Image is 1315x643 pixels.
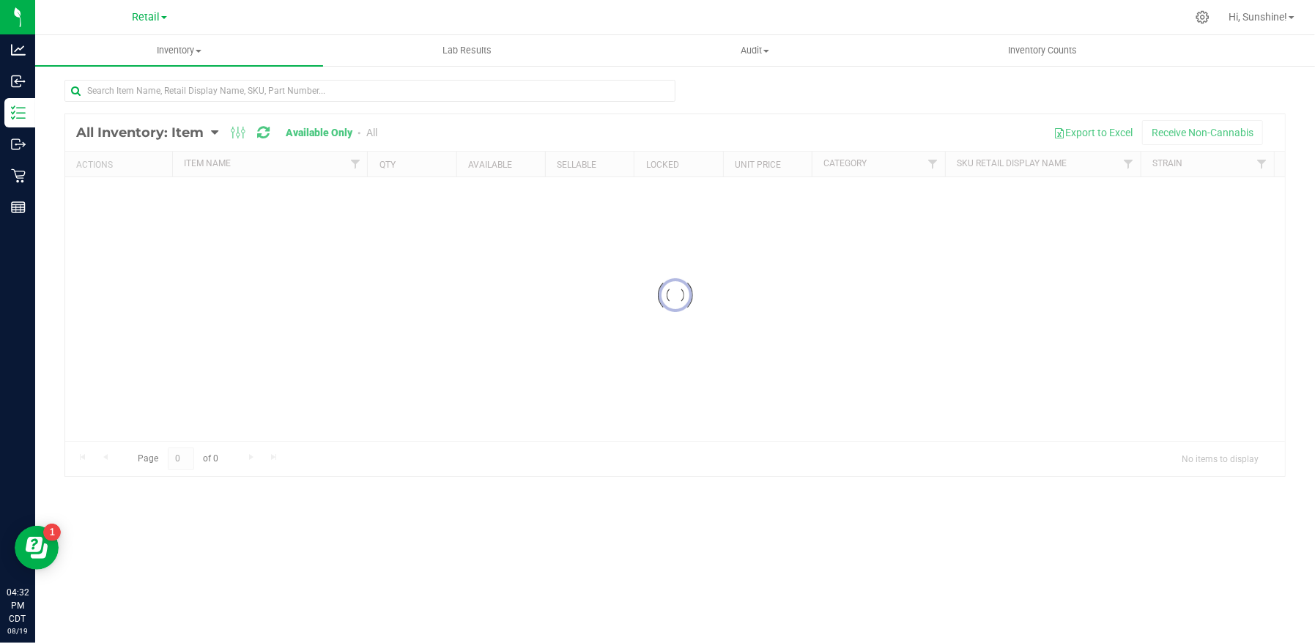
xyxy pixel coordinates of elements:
[11,168,26,183] inline-svg: Retail
[11,74,26,89] inline-svg: Inbound
[11,137,26,152] inline-svg: Outbound
[612,44,898,57] span: Audit
[323,35,611,66] a: Lab Results
[7,586,29,625] p: 04:32 PM CDT
[15,526,59,570] iframe: Resource center
[899,35,1187,66] a: Inventory Counts
[611,35,899,66] a: Audit
[35,44,323,57] span: Inventory
[423,44,511,57] span: Lab Results
[1193,10,1212,24] div: Manage settings
[132,11,160,23] span: Retail
[989,44,1097,57] span: Inventory Counts
[11,42,26,57] inline-svg: Analytics
[7,625,29,636] p: 08/19
[35,35,323,66] a: Inventory
[11,200,26,215] inline-svg: Reports
[43,524,61,541] iframe: Resource center unread badge
[11,105,26,120] inline-svg: Inventory
[1229,11,1287,23] span: Hi, Sunshine!
[64,80,675,102] input: Search Item Name, Retail Display Name, SKU, Part Number...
